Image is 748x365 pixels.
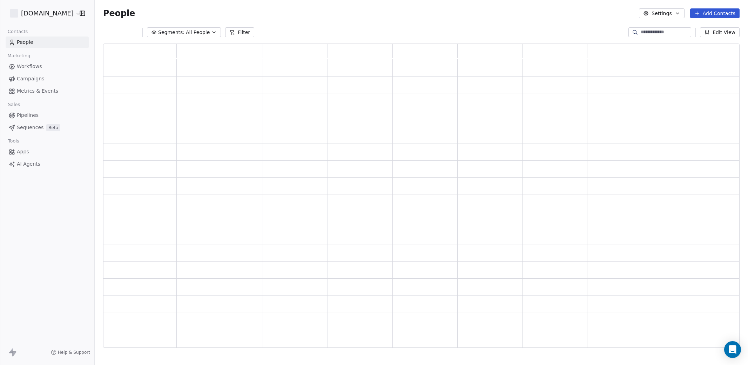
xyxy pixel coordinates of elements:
[17,124,43,131] span: Sequences
[17,75,44,82] span: Campaigns
[6,36,89,48] a: People
[17,87,58,95] span: Metrics & Events
[5,99,23,110] span: Sales
[158,29,184,36] span: Segments:
[17,160,40,168] span: AI Agents
[6,122,89,133] a: SequencesBeta
[17,112,39,119] span: Pipelines
[6,61,89,72] a: Workflows
[17,148,29,155] span: Apps
[17,39,33,46] span: People
[21,9,74,18] span: [DOMAIN_NAME]
[6,85,89,97] a: Metrics & Events
[46,124,60,131] span: Beta
[8,7,75,19] button: [DOMAIN_NAME]
[5,51,33,61] span: Marketing
[186,29,210,36] span: All People
[639,8,684,18] button: Settings
[58,350,90,355] span: Help & Support
[17,63,42,70] span: Workflows
[724,341,741,358] div: Open Intercom Messenger
[6,158,89,170] a: AI Agents
[6,146,89,158] a: Apps
[6,73,89,85] a: Campaigns
[6,109,89,121] a: Pipelines
[103,8,135,19] span: People
[690,8,740,18] button: Add Contacts
[700,27,740,37] button: Edit View
[51,350,90,355] a: Help & Support
[5,136,22,146] span: Tools
[225,27,254,37] button: Filter
[5,26,31,37] span: Contacts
